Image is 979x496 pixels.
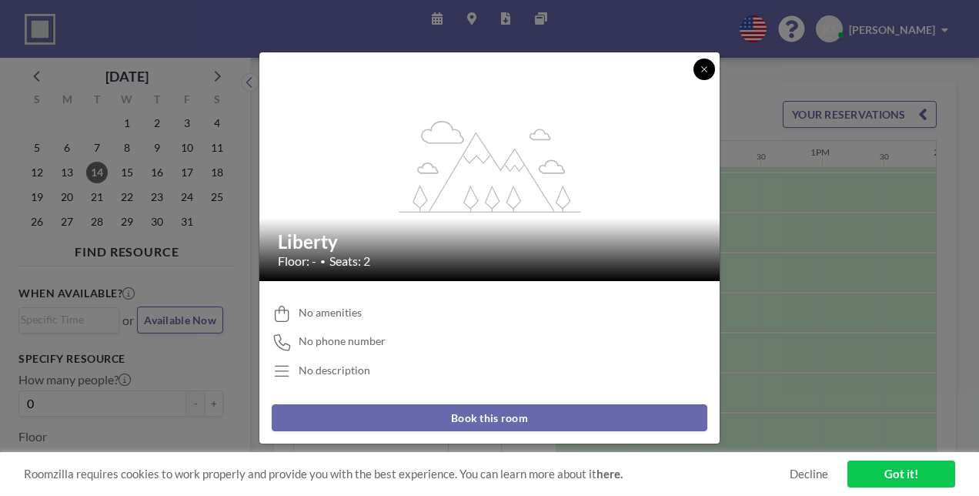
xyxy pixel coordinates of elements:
span: • [320,256,326,267]
span: Floor: - [278,253,316,269]
span: Roomzilla requires cookies to work properly and provide you with the best experience. You can lea... [24,467,790,481]
g: flex-grow: 1.2; [399,119,581,212]
h2: Liberty [278,230,703,253]
span: No phone number [299,334,386,348]
span: No amenities [299,306,362,320]
button: Book this room [272,404,707,431]
a: Decline [790,467,828,481]
a: Got it! [847,461,955,488]
div: No description [299,364,370,377]
a: here. [596,467,623,481]
span: Seats: 2 [329,253,370,269]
